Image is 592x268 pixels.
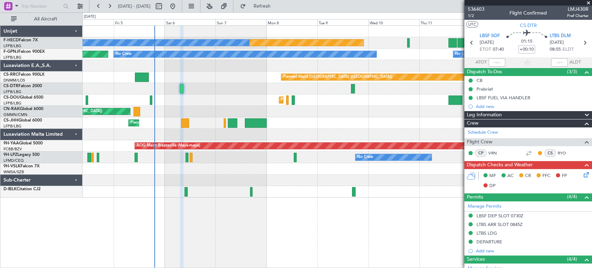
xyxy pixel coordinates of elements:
span: Crew [467,119,479,127]
span: (4/4) [567,256,577,263]
span: CS-JHH [3,118,18,123]
a: LFPB/LBG [3,89,22,94]
input: --:-- [489,58,505,67]
div: Tue 9 [317,19,368,25]
div: [DATE] [84,14,96,20]
span: CS-DTR [520,22,537,29]
a: CS-DTRFalcon 2000 [3,84,42,88]
a: 9H-VSLKFalcon 7X [3,164,40,168]
span: [DATE] [480,39,494,46]
div: CP [475,149,487,157]
div: Planned Maint [GEOGRAPHIC_DATA] ([GEOGRAPHIC_DATA]) [281,95,390,105]
span: ATOT [475,59,487,66]
span: Flight Crew [467,138,492,146]
a: F-GPNJFalcon 900EX [3,50,45,54]
a: Schedule Crew [468,129,498,136]
div: Planned Maint [GEOGRAPHIC_DATA] ([GEOGRAPHIC_DATA]) [283,72,392,82]
div: LTBS ARR SLOT 0845Z [477,221,523,227]
span: F-HECD [3,38,19,42]
span: 07:40 [493,46,504,53]
a: GMMN/CMN [3,112,27,117]
a: 9H-LPZLegacy 500 [3,153,40,157]
span: Refresh [247,4,276,9]
button: Refresh [237,1,278,12]
span: ELDT [563,46,574,53]
span: Dispatch To-Dos [467,68,502,76]
span: F-GPNJ [3,50,18,54]
span: 08:55 [550,46,561,53]
span: D-IBLK [3,187,17,191]
span: ETOT [480,46,491,53]
div: Prebrief [477,86,493,92]
a: DNMM/LOS [3,78,25,83]
div: Sat 6 [165,19,216,25]
button: All Aircraft [8,14,75,25]
span: CS-DTR [3,84,18,88]
span: (4/4) [567,193,577,200]
a: CN-RAKGlobal 6000 [3,107,43,111]
a: LFPB/LBG [3,101,22,106]
div: Flight Confirmed [509,9,547,17]
span: [DATE] - [DATE] [118,3,151,9]
span: 9H-VSLK [3,164,20,168]
div: Wed 10 [368,19,419,25]
div: LBSF FUEL VIA HANDLER [477,95,530,101]
span: Services [467,256,485,263]
div: CB [477,77,482,83]
div: Add new [476,248,589,254]
div: Thu 11 [419,19,470,25]
span: Pref Charter [567,13,589,19]
div: Sun 7 [215,19,266,25]
a: VRN [488,150,504,156]
span: FFC [542,173,550,179]
div: No Crew [455,49,471,59]
input: Trip Number [21,1,61,11]
a: LFPB/LBG [3,43,22,49]
a: CS-RRCFalcon 900LX [3,73,44,77]
span: Leg Information [467,111,502,119]
a: F-HECDFalcon 7X [3,38,38,42]
div: No Crew [115,49,131,59]
a: Manage Permits [468,203,501,210]
a: RYO [558,150,573,156]
a: CS-DOUGlobal 6500 [3,95,43,100]
span: Dispatch Checks and Weather [467,161,533,169]
div: AOG Maint Brazzaville (Maya-maya) [137,141,200,151]
span: 536403 [468,6,484,13]
div: Fri 5 [114,19,165,25]
div: CS [544,149,556,157]
span: FP [562,173,567,179]
span: 9H-YAA [3,141,19,145]
div: Planned Maint [GEOGRAPHIC_DATA] ([GEOGRAPHIC_DATA]) [130,118,240,128]
span: [DATE] [550,39,564,46]
div: Thu 4 [63,19,114,25]
div: LBSF DEP SLOT 0730Z [477,213,523,219]
div: LTBS LDG [477,230,497,236]
span: ALDT [569,59,581,66]
a: D-IBLKCitation CJ2 [3,187,41,191]
span: DP [489,183,496,190]
span: LMJ430R [567,6,589,13]
a: LFPB/LBG [3,55,22,60]
span: AC [507,173,514,179]
a: WMSA/SZB [3,169,24,175]
span: CR [525,173,531,179]
span: LBSF SOF [480,33,500,40]
a: CS-JHHGlobal 6000 [3,118,42,123]
span: All Aircraft [18,17,73,22]
span: 9H-LPZ [3,153,17,157]
div: Add new [476,103,589,109]
div: No Crew [357,152,373,162]
a: LFMD/CEQ [3,158,24,163]
div: Mon 8 [266,19,317,25]
span: CN-RAK [3,107,20,111]
a: LFPB/LBG [3,124,22,129]
a: FCBB/BZV [3,146,22,152]
a: 9H-YAAGlobal 5000 [3,141,43,145]
span: LTBS DLM [550,33,571,40]
span: CS-DOU [3,95,20,100]
span: CS-RRC [3,73,18,77]
span: Permits [467,193,483,201]
button: UTC [466,21,478,27]
span: (3/3) [567,68,577,75]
